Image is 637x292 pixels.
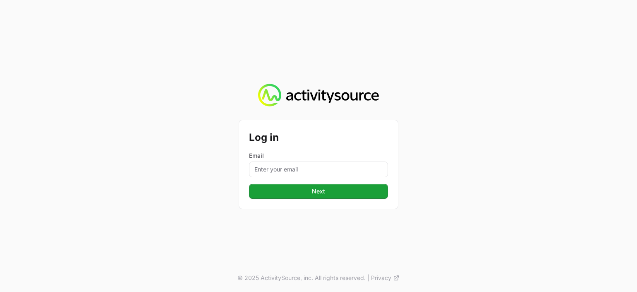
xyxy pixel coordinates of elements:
span: Next [312,186,325,196]
img: Activity Source [258,84,378,107]
h2: Log in [249,130,388,145]
button: Next [249,184,388,199]
span: | [367,274,369,282]
p: © 2025 ActivitySource, inc. All rights reserved. [237,274,366,282]
label: Email [249,152,388,160]
a: Privacy [371,274,400,282]
input: Enter your email [249,162,388,177]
